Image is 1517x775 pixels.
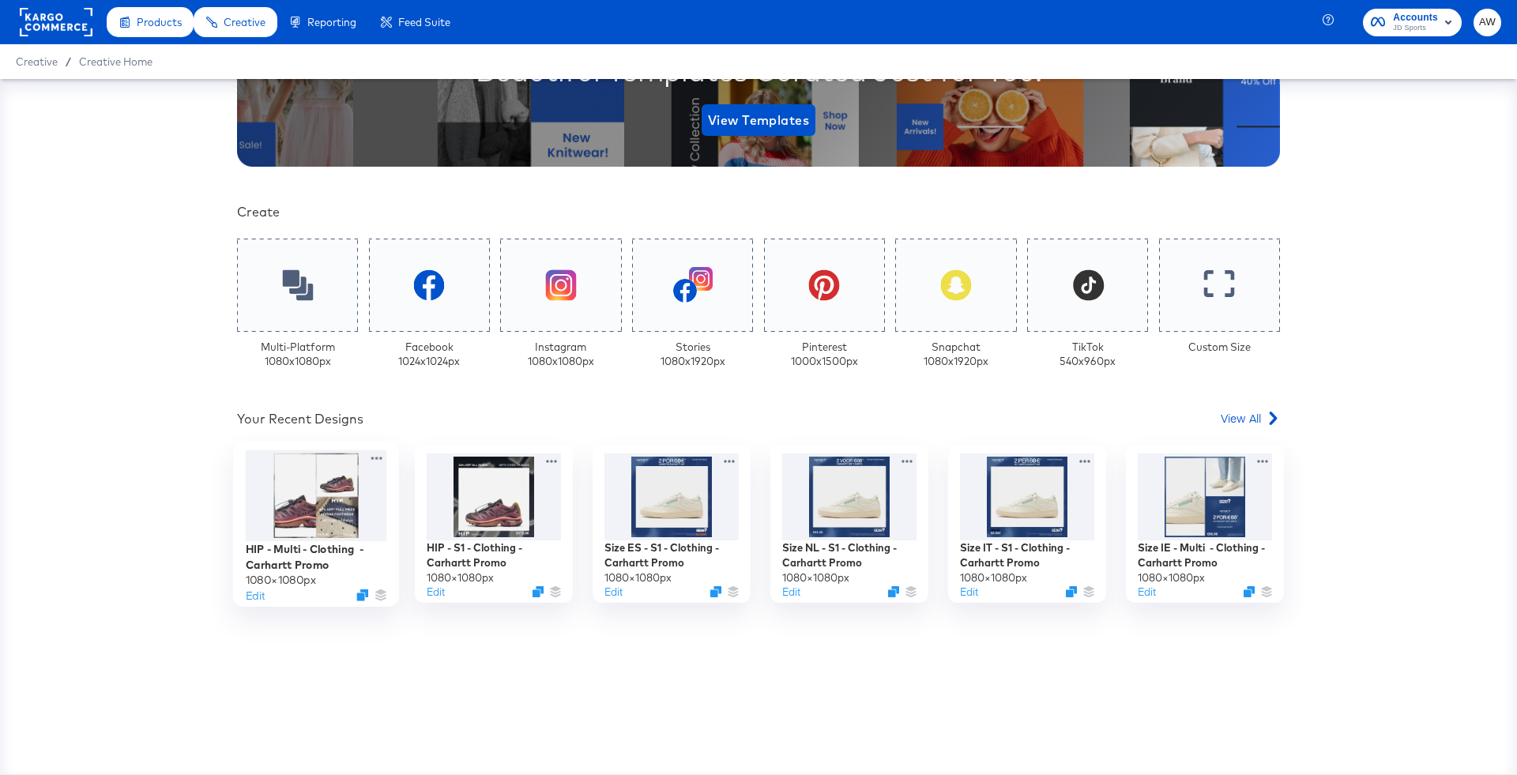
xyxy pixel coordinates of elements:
[246,573,316,588] div: 1080 × 1080 px
[960,585,978,600] button: Edit
[224,16,265,28] span: Creative
[770,445,928,603] div: Size NL - S1 - Clothing - Carhartt Promo1080×1080pxEditDuplicate
[58,55,79,68] span: /
[246,542,387,573] div: HIP - Multi - Clothing - Carhartt Promo
[528,340,594,369] div: Instagram 1080 x 1080 px
[782,570,849,585] div: 1080 × 1080 px
[398,340,460,369] div: Facebook 1024 x 1024 px
[1221,410,1280,433] a: View All
[708,109,809,131] span: View Templates
[237,410,363,428] div: Your Recent Designs
[427,585,445,600] button: Edit
[1393,9,1438,26] span: Accounts
[1066,586,1077,597] svg: Duplicate
[1221,410,1261,426] span: View All
[398,16,450,28] span: Feed Suite
[415,445,573,603] div: HIP - S1 - Clothing - Carhartt Promo1080×1080pxEditDuplicate
[246,588,265,603] button: Edit
[1138,540,1272,570] div: Size IE - Multi - Clothing - Carhartt Promo
[233,441,399,607] div: HIP - Multi - Clothing - Carhartt Promo1080×1080pxEditDuplicate
[16,55,58,68] span: Creative
[1363,9,1462,36] button: AccountsJD Sports
[791,340,858,369] div: Pinterest 1000 x 1500 px
[1126,445,1284,603] div: Size IE - Multi - Clothing - Carhartt Promo1080×1080pxEditDuplicate
[924,340,988,369] div: Snapchat 1080 x 1920 px
[888,586,899,597] svg: Duplicate
[1244,586,1255,597] svg: Duplicate
[661,340,725,369] div: Stories 1080 x 1920 px
[1474,9,1501,36] button: AW
[702,104,815,136] button: View Templates
[604,585,623,600] button: Edit
[1393,22,1438,35] span: JD Sports
[237,203,1280,221] div: Create
[960,540,1094,570] div: Size IT - S1 - Clothing - Carhartt Promo
[1138,585,1156,600] button: Edit
[960,570,1027,585] div: 1080 × 1080 px
[1060,340,1116,369] div: TikTok 540 x 960 px
[1188,340,1251,355] div: Custom Size
[782,585,800,600] button: Edit
[710,586,721,597] svg: Duplicate
[427,570,494,585] div: 1080 × 1080 px
[137,16,182,28] span: Products
[79,55,152,68] a: Creative Home
[427,540,561,570] div: HIP - S1 - Clothing - Carhartt Promo
[261,340,335,369] div: Multi-Platform 1080 x 1080 px
[307,16,356,28] span: Reporting
[782,540,917,570] div: Size NL - S1 - Clothing - Carhartt Promo
[604,570,672,585] div: 1080 × 1080 px
[593,445,751,603] div: Size ES - S1 - Clothing - Carhartt Promo1080×1080pxEditDuplicate
[356,589,368,601] svg: Duplicate
[1138,570,1205,585] div: 1080 × 1080 px
[1480,13,1495,32] span: AW
[948,445,1106,603] div: Size IT - S1 - Clothing - Carhartt Promo1080×1080pxEditDuplicate
[604,540,739,570] div: Size ES - S1 - Clothing - Carhartt Promo
[533,586,544,597] svg: Duplicate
